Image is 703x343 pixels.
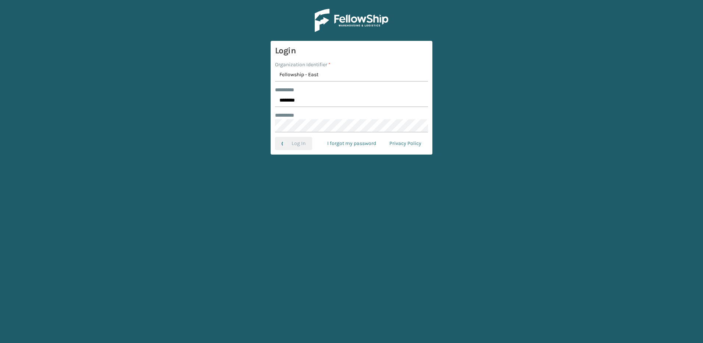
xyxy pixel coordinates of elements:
[321,137,383,150] a: I forgot my password
[275,61,331,68] label: Organization Identifier
[315,9,388,32] img: Logo
[383,137,428,150] a: Privacy Policy
[275,137,312,150] button: Log In
[275,45,428,56] h3: Login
